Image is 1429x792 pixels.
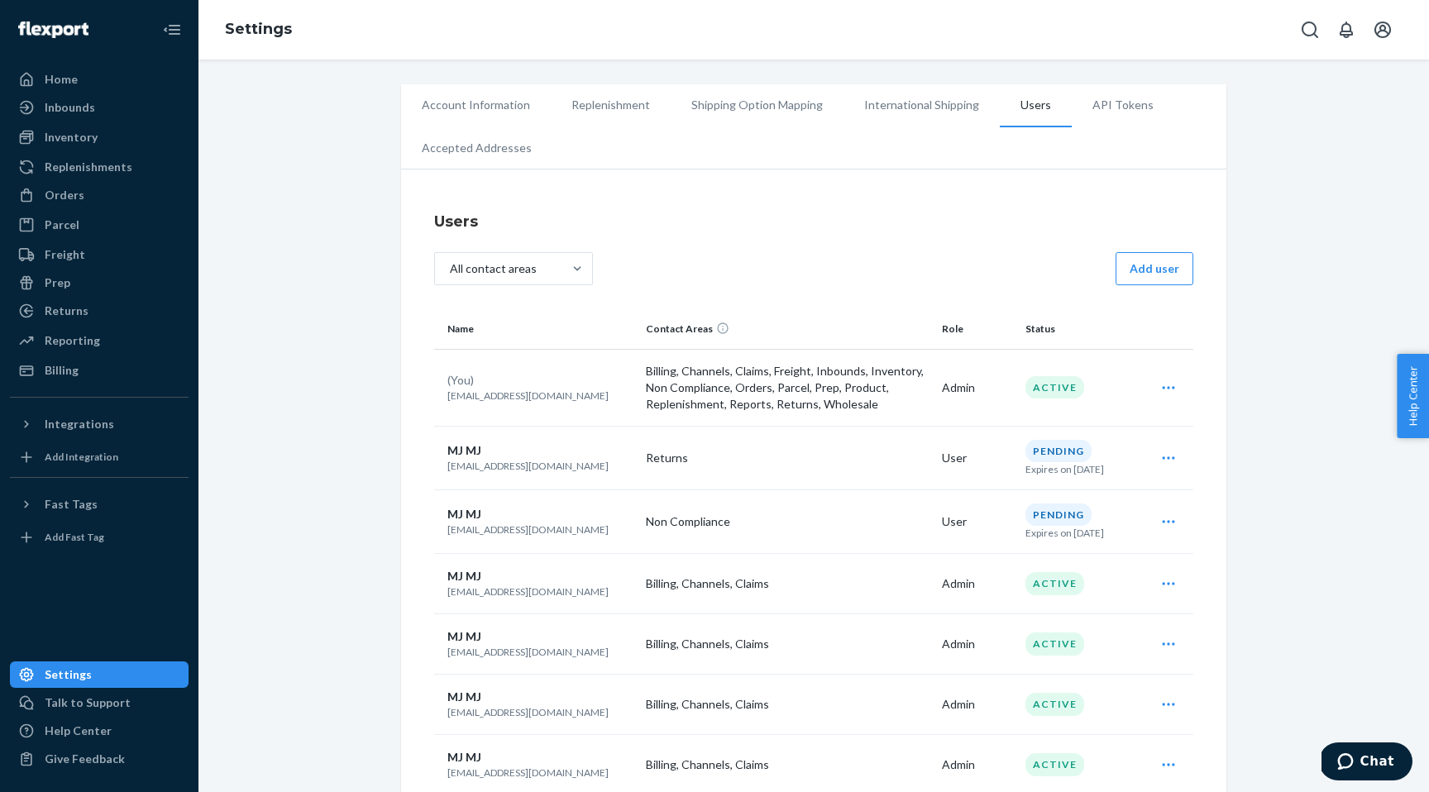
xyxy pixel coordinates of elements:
div: Give Feedback [45,751,125,767]
p: [EMAIL_ADDRESS][DOMAIN_NAME] [447,389,633,403]
div: Open user actions [1147,627,1190,661]
th: Role [935,309,1019,349]
button: Give Feedback [10,746,189,772]
span: MJ MJ [447,569,481,583]
div: Active [1025,572,1084,594]
p: [EMAIL_ADDRESS][DOMAIN_NAME] [447,459,633,473]
ol: breadcrumbs [212,6,305,54]
li: International Shipping [844,84,1000,126]
p: [EMAIL_ADDRESS][DOMAIN_NAME] [447,645,633,659]
a: Settings [10,661,189,688]
div: Open user actions [1147,567,1190,600]
div: Home [45,71,78,88]
li: Shipping Option Mapping [671,84,844,126]
span: MJ MJ [447,629,481,643]
span: MJ MJ [447,750,481,764]
div: Settings [45,666,92,683]
p: Non Compliance [646,513,929,530]
p: Returns [646,450,929,466]
div: Replenishments [45,159,132,175]
a: Prep [10,270,189,296]
a: Inbounds [10,94,189,121]
button: Integrations [10,411,189,437]
div: Open user actions [1147,688,1190,721]
a: Home [10,66,189,93]
div: All contact areas [450,260,537,277]
div: Open user actions [1147,505,1190,538]
p: [EMAIL_ADDRESS][DOMAIN_NAME] [447,522,633,537]
a: Reporting [10,327,189,354]
div: Returns [45,303,88,319]
h4: Users [434,211,1193,232]
td: Admin [935,554,1019,614]
a: Help Center [10,718,189,744]
div: Active [1025,632,1084,655]
td: Admin [935,614,1019,675]
li: Account Information [401,84,551,126]
span: MJ MJ [447,689,481,704]
li: Users [1000,84,1072,127]
div: Active [1025,693,1084,715]
p: Billing, Channels, Claims [646,696,929,713]
div: Freight [45,246,85,263]
a: Settings [225,20,292,38]
a: Billing [10,357,189,384]
div: Help Center [45,723,112,739]
button: Help Center [1397,354,1429,438]
div: Prep [45,274,70,291]
p: Billing, Channels, Claims, Freight, Inbounds, Inventory, Non Compliance, Orders, Parcel, Prep, Pr... [646,363,929,413]
a: Returns [10,298,189,324]
a: Replenishments [10,154,189,180]
a: Add Integration [10,444,189,470]
a: Add Fast Tag [10,524,189,551]
p: Billing, Channels, Claims [646,756,929,773]
div: Active [1025,753,1084,775]
a: Orders [10,182,189,208]
td: Admin [935,349,1019,426]
div: Open user actions [1147,748,1190,781]
button: Close Navigation [155,13,189,46]
button: Fast Tags [10,491,189,518]
div: Integrations [45,416,114,432]
p: Billing, Channels, Claims [646,636,929,652]
div: Add Integration [45,450,118,464]
li: Accepted Addresses [401,127,552,169]
div: Fast Tags [45,496,98,513]
button: Open account menu [1366,13,1399,46]
button: Open Search Box [1293,13,1326,46]
div: Open user actions [1147,441,1190,475]
div: Add Fast Tag [45,530,104,544]
div: Orders [45,187,84,203]
p: [EMAIL_ADDRESS][DOMAIN_NAME] [447,766,633,780]
p: Expires on [DATE] [1025,526,1104,540]
div: Pending [1025,440,1092,462]
iframe: Opens a widget where you can chat to one of our agents [1321,742,1412,784]
li: API Tokens [1072,84,1174,126]
p: [EMAIL_ADDRESS][DOMAIN_NAME] [447,584,633,599]
div: Pending [1025,503,1092,526]
img: Flexport logo [18,21,88,38]
div: Open user actions [1147,371,1190,404]
div: Billing [45,362,79,379]
p: Billing, Channels, Claims [646,575,929,592]
a: Parcel [10,212,189,238]
button: Open notifications [1330,13,1363,46]
a: Freight [10,241,189,268]
button: Add user [1116,252,1193,285]
div: Talk to Support [45,694,131,711]
li: Replenishment [551,84,671,126]
div: Inbounds [45,99,95,116]
span: MJ MJ [447,443,481,457]
a: Inventory [10,124,189,150]
span: MJ MJ [447,507,481,521]
p: Expires on [DATE] [1025,462,1104,476]
div: Active [1025,376,1084,398]
button: Talk to Support [10,689,189,716]
span: (You) [447,373,474,387]
td: User [935,489,1019,553]
td: User [935,426,1019,489]
div: Reporting [45,332,100,349]
div: Parcel [45,217,79,233]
